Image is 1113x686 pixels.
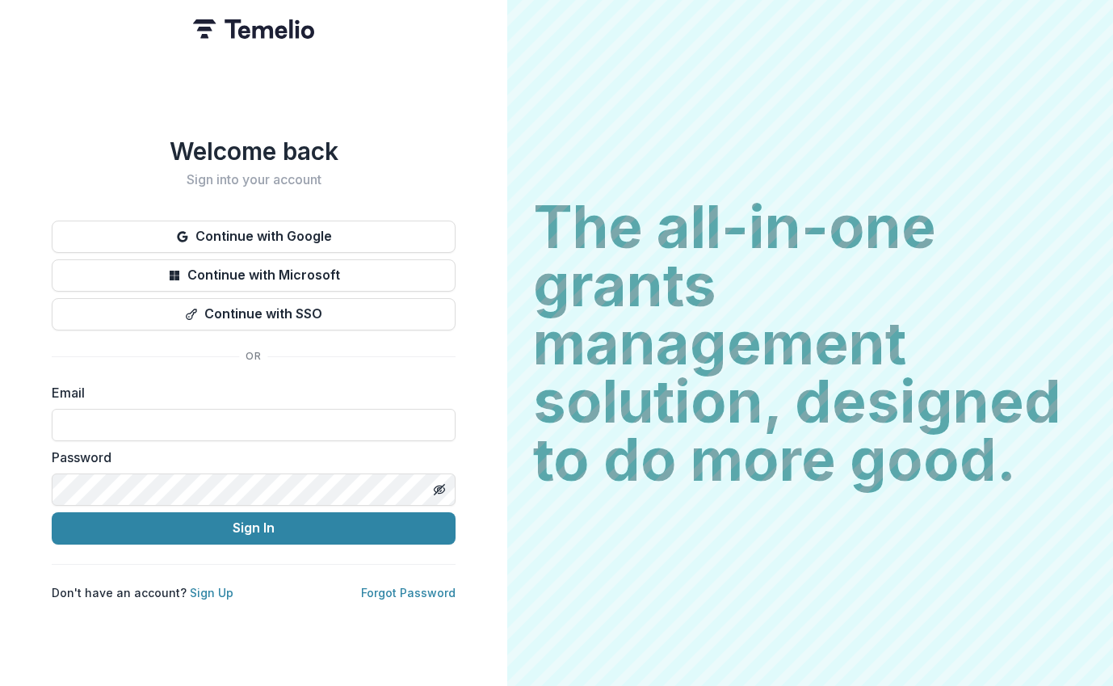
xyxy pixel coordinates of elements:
label: Email [52,383,446,402]
a: Sign Up [190,586,233,600]
h2: Sign into your account [52,172,456,187]
h1: Welcome back [52,137,456,166]
button: Continue with Google [52,221,456,253]
img: Temelio [193,19,314,39]
button: Sign In [52,512,456,545]
button: Toggle password visibility [426,477,452,503]
button: Continue with SSO [52,298,456,330]
a: Forgot Password [361,586,456,600]
p: Don't have an account? [52,584,233,601]
button: Continue with Microsoft [52,259,456,292]
label: Password [52,448,446,467]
